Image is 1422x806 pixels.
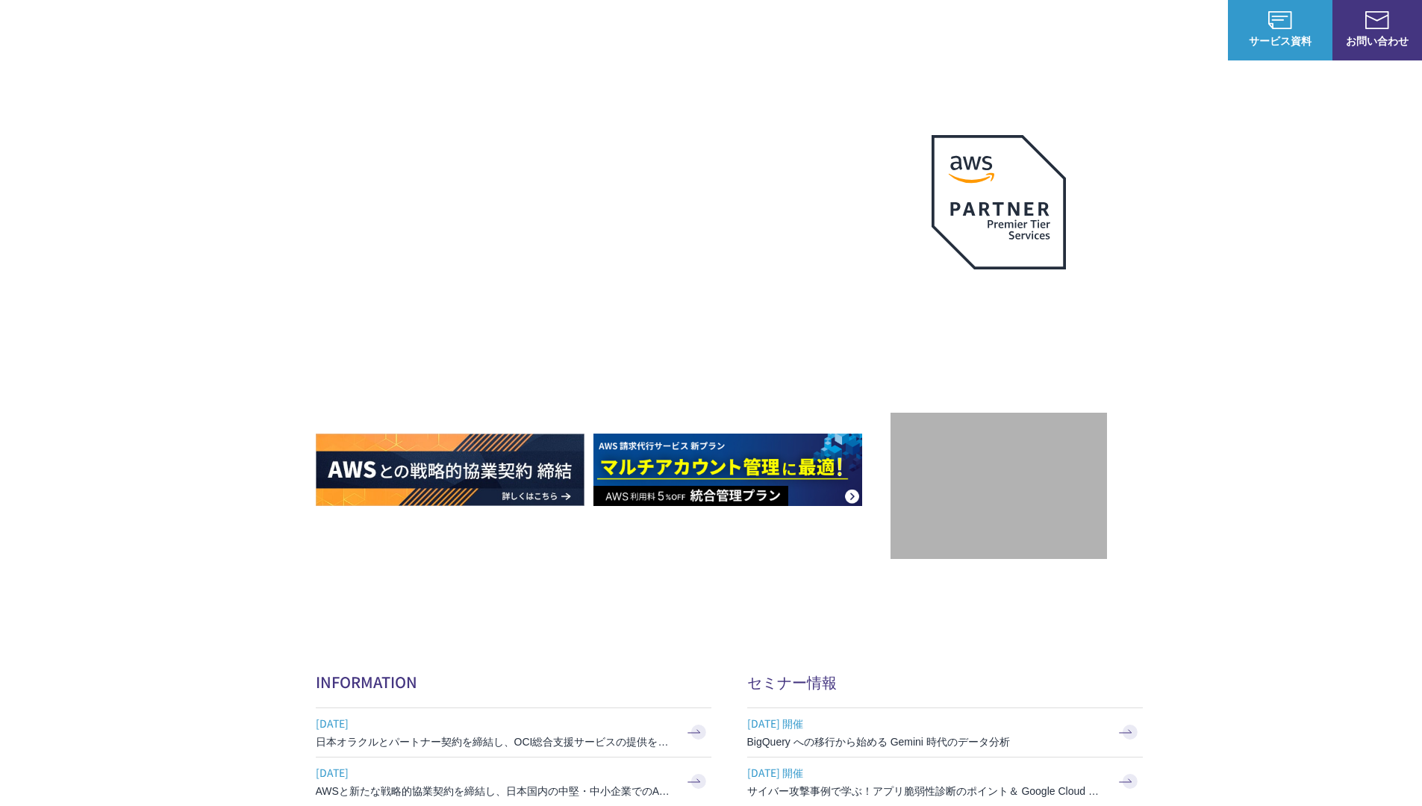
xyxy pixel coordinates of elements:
[1268,11,1292,29] img: AWS総合支援サービス C-Chorus サービス資料
[316,165,891,231] p: AWSの導入からコスト削減、 構成・運用の最適化からデータ活用まで 規模や業種業態を問わない マネージドサービスで
[316,761,674,784] span: [DATE]
[316,712,674,734] span: [DATE]
[316,734,674,749] h3: 日本オラクルとパートナー契約を締結し、OCI総合支援サービスの提供を開始
[747,712,1106,734] span: [DATE] 開催
[777,22,834,38] p: サービス
[1332,33,1422,49] span: お問い合わせ
[747,761,1106,784] span: [DATE] 開催
[1013,22,1055,38] a: 導入事例
[711,22,747,38] p: 強み
[747,671,1143,693] h2: セミナー情報
[864,22,983,38] p: 業種別ソリューション
[747,734,1106,749] h3: BigQuery への移行から始める Gemini 時代のデータ分析
[1085,22,1141,38] p: ナレッジ
[914,287,1084,345] p: 最上位プレミアティア サービスパートナー
[316,671,711,693] h2: INFORMATION
[316,246,891,389] h1: AWS ジャーニーの 成功を実現
[593,434,862,506] img: AWS請求代行サービス 統合管理プラン
[316,434,584,506] img: AWSとの戦略的協業契約 締結
[1365,11,1389,29] img: お問い合わせ
[22,12,280,48] a: AWS総合支援サービス C-Chorus NHN テコラスAWS総合支援サービス
[932,135,1066,269] img: AWSプレミアティアサービスパートナー
[920,435,1077,544] img: 契約件数
[316,784,674,799] h3: AWSと新たな戦略的協業契約を締結し、日本国内の中堅・中小企業でのAWS活用を加速
[316,757,711,806] a: [DATE] AWSと新たな戦略的協業契約を締結し、日本国内の中堅・中小企業でのAWS活用を加速
[747,708,1143,757] a: [DATE] 開催 BigQuery への移行から始める Gemini 時代のデータ分析
[1171,22,1213,38] a: ログイン
[747,784,1106,799] h3: サイバー攻撃事例で学ぶ！アプリ脆弱性診断のポイント＆ Google Cloud セキュリティ対策
[747,757,1143,806] a: [DATE] 開催 サイバー攻撃事例で学ぶ！アプリ脆弱性診断のポイント＆ Google Cloud セキュリティ対策
[172,14,280,46] span: NHN テコラス AWS総合支援サービス
[316,708,711,757] a: [DATE] 日本オラクルとパートナー契約を締結し、OCI総合支援サービスの提供を開始
[982,287,1015,309] em: AWS
[1228,33,1332,49] span: サービス資料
